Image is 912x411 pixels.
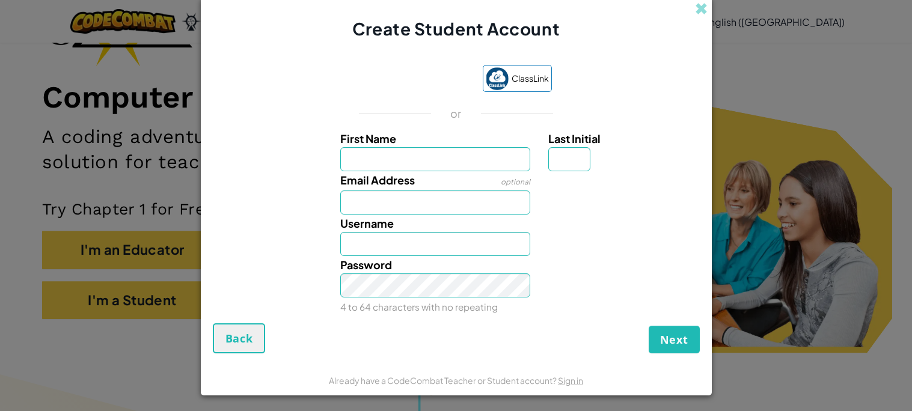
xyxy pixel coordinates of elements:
button: Next [649,326,700,353]
span: optional [501,177,530,186]
span: Email Address [340,173,415,187]
span: First Name [340,132,396,145]
span: Last Initial [548,132,601,145]
span: Back [225,331,253,346]
span: ClassLink [512,70,549,87]
span: Next [660,332,688,347]
small: 4 to 64 characters with no repeating [340,301,498,312]
p: or [450,106,462,121]
button: Back [213,323,266,353]
span: Create Student Account [352,18,560,39]
span: Already have a CodeCombat Teacher or Student account? [329,375,558,386]
span: Username [340,216,394,230]
span: Password [340,258,392,272]
img: classlink-logo-small.png [486,67,509,90]
iframe: Sign in with Google Button [355,66,477,93]
a: Sign in [558,375,583,386]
